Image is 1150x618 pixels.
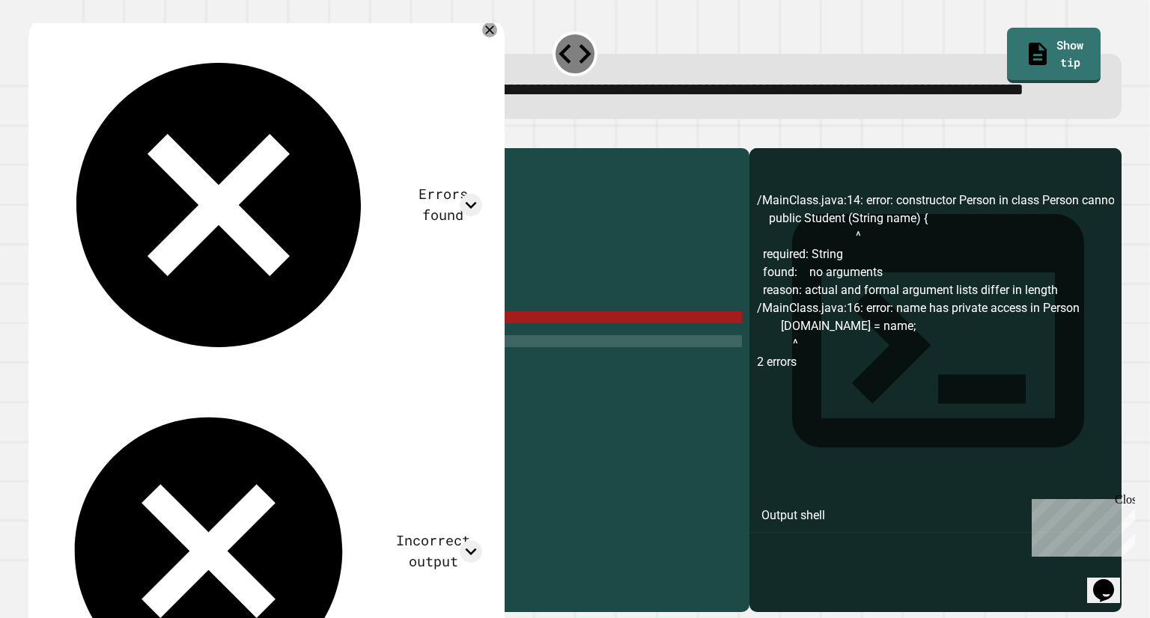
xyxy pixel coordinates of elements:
iframe: chat widget [1087,558,1135,603]
div: Errors found [404,184,482,225]
div: Chat with us now!Close [6,6,103,95]
iframe: chat widget [1026,493,1135,557]
div: Incorrect output [384,530,481,572]
div: /MainClass.java:14: error: constructor Person in class Person cannot be applied to given types; p... [757,192,1113,612]
a: Show tip [1007,28,1101,84]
